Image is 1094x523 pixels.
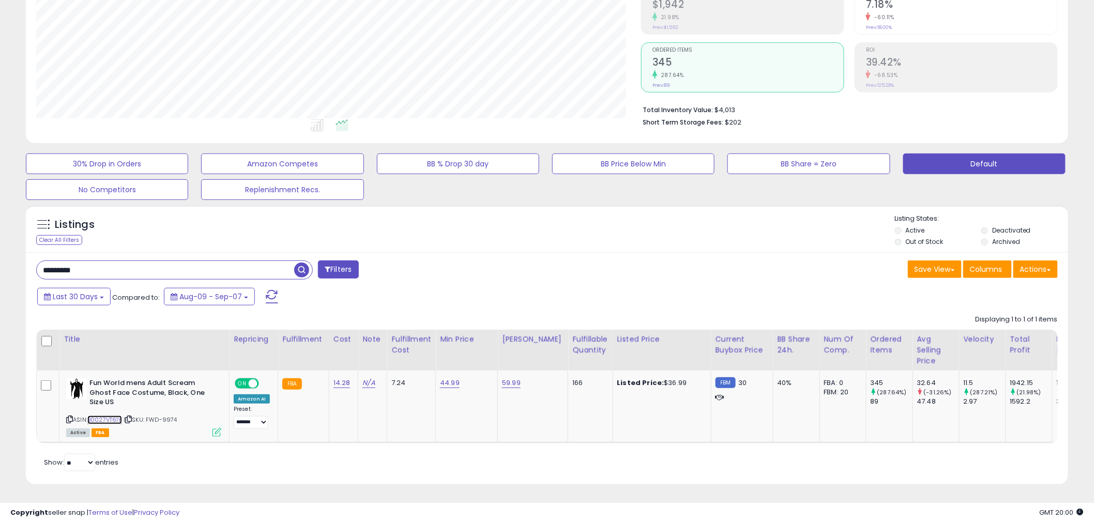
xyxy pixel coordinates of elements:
[652,56,844,70] h2: 345
[234,406,270,429] div: Preset:
[652,82,670,88] small: Prev: 89
[572,378,604,388] div: 166
[1013,260,1058,278] button: Actions
[871,334,908,356] div: Ordered Items
[871,13,894,21] small: -60.11%
[970,264,1002,274] span: Columns
[112,293,160,302] span: Compared to:
[652,48,844,53] span: Ordered Items
[362,334,383,345] div: Note
[976,315,1058,325] div: Displaying 1 to 1 of 1 items
[282,378,301,390] small: FBA
[164,288,255,305] button: Aug-09 - Sep-07
[26,179,188,200] button: No Competitors
[970,388,998,396] small: (287.21%)
[66,378,87,399] img: 31nVyAPtT4L._SL40_.jpg
[66,428,90,437] span: All listings currently available for purchase on Amazon
[778,378,812,388] div: 40%
[992,226,1031,235] label: Deactivated
[1040,507,1084,517] span: 2025-10-8 20:00 GMT
[234,334,273,345] div: Repricing
[201,179,363,200] button: Replenishment Recs.
[617,334,707,345] div: Listed Price
[652,24,678,30] small: Prev: $1,592
[257,379,274,388] span: OFF
[1010,397,1052,406] div: 1592.2
[36,235,82,245] div: Clear All Filters
[201,153,363,174] button: Amazon Competes
[924,388,952,396] small: (-31.26%)
[572,334,608,356] div: Fulfillable Quantity
[727,153,890,174] button: BB Share = Zero
[134,507,179,517] a: Privacy Policy
[391,378,428,388] div: 7.24
[502,334,564,345] div: [PERSON_NAME]
[617,378,703,388] div: $36.99
[778,334,815,356] div: BB Share 24h.
[871,71,898,79] small: -68.53%
[725,117,741,127] span: $202
[617,378,664,388] b: Listed Price:
[55,218,95,232] h5: Listings
[866,56,1057,70] h2: 39.42%
[716,334,769,356] div: Current Buybox Price
[871,397,913,406] div: 89
[963,260,1012,278] button: Columns
[26,153,188,174] button: 30% Drop in Orders
[37,288,111,305] button: Last 30 Days
[643,118,723,127] b: Short Term Storage Fees:
[866,82,894,88] small: Prev: 125.28%
[318,260,358,279] button: Filters
[906,226,925,235] label: Active
[502,378,521,388] a: 59.99
[377,153,539,174] button: BB % Drop 30 day
[333,334,354,345] div: Cost
[236,379,249,388] span: ON
[964,397,1006,406] div: 2.97
[824,378,858,388] div: FBA: 0
[89,378,215,410] b: Fun World mens Adult Scream Ghost Face Costume, Black, One Size US
[440,334,493,345] div: Min Price
[866,48,1057,53] span: ROI
[657,13,679,21] small: 21.98%
[992,237,1020,246] label: Archived
[362,378,375,388] a: N/A
[124,416,177,424] span: | SKU: FWD-9974
[44,457,118,467] span: Show: entries
[917,378,959,388] div: 32.64
[866,24,892,30] small: Prev: 18.00%
[964,378,1006,388] div: 11.5
[391,334,431,356] div: Fulfillment Cost
[643,105,713,114] b: Total Inventory Value:
[10,508,179,518] div: seller snap | |
[88,507,132,517] a: Terms of Use
[824,334,862,356] div: Num of Comp.
[64,334,225,345] div: Title
[908,260,962,278] button: Save View
[333,378,351,388] a: 14.28
[10,507,48,517] strong: Copyright
[917,397,959,406] div: 47.48
[877,388,907,396] small: (287.64%)
[87,416,122,424] a: B0027VT61Y
[179,291,242,302] span: Aug-09 - Sep-07
[906,237,944,246] label: Out of Stock
[903,153,1066,174] button: Default
[643,103,1050,115] li: $4,013
[282,334,324,345] div: Fulfillment
[871,378,913,388] div: 345
[895,214,1068,224] p: Listing States:
[92,428,109,437] span: FBA
[234,394,270,404] div: Amazon AI
[917,334,955,366] div: Avg Selling Price
[738,378,747,388] span: 30
[440,378,460,388] a: 44.99
[964,334,1001,345] div: Velocity
[824,388,858,397] div: FBM: 20
[1010,378,1052,388] div: 1942.15
[53,291,98,302] span: Last 30 Days
[66,378,221,436] div: ASIN:
[552,153,715,174] button: BB Price Below Min
[1017,388,1041,396] small: (21.98%)
[1010,334,1048,356] div: Total Profit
